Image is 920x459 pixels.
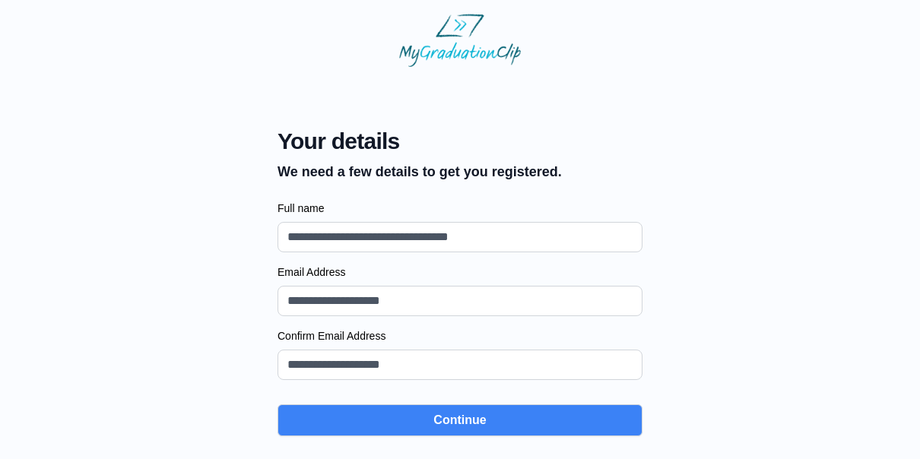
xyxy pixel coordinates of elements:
img: MyGraduationClip [399,14,521,67]
button: Continue [278,404,642,436]
p: We need a few details to get you registered. [278,161,562,182]
label: Email Address [278,264,642,280]
label: Full name [278,201,642,216]
label: Confirm Email Address [278,328,642,343]
span: Your details [278,128,562,155]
